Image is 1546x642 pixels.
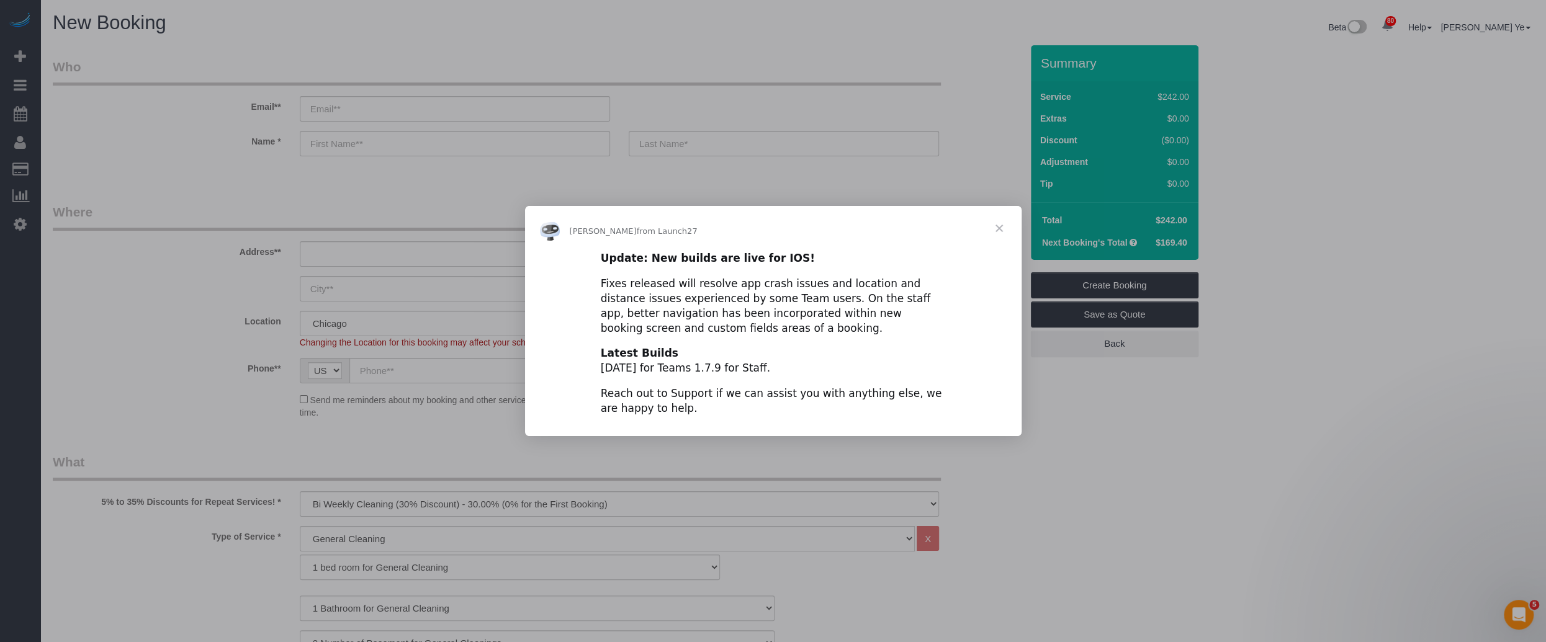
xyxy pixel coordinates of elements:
[601,347,678,359] b: Latest Builds
[637,226,698,236] span: from Launch27
[977,206,1022,251] span: Close
[601,346,946,376] div: [DATE] for Teams 1.7.9 for Staff.
[601,277,946,336] div: Fixes released will resolve app crash issues and location and distance issues experienced by some...
[601,386,946,416] div: Reach out to Support if we can assist you with anything else, we are happy to help.
[570,226,637,236] span: [PERSON_NAME]
[601,252,815,264] b: Update: New builds are live for IOS!
[540,221,560,241] img: Profile image for Ellie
